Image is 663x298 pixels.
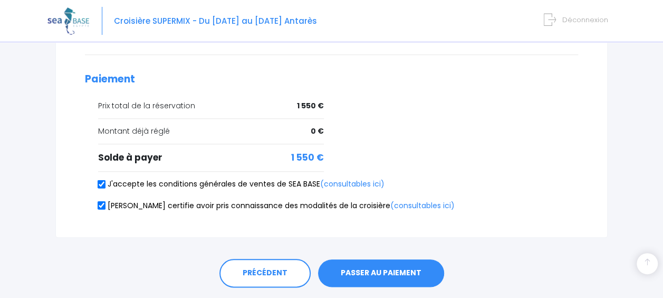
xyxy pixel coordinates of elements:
[98,151,324,165] div: Solde à payer
[98,126,324,137] div: Montant déjà réglé
[98,180,106,188] input: J'accepte les conditions générales de ventes de SEA BASE(consultables ici)
[114,15,317,26] span: Croisière SUPERMIX - Du [DATE] au [DATE] Antarès
[291,151,324,165] span: 1 550 €
[318,259,444,287] button: PASSER AU PAIEMENT
[98,200,455,211] label: [PERSON_NAME] certifie avoir pris connaissance des modalités de la croisière
[98,100,324,111] div: Prix total de la réservation
[85,73,578,86] h2: Paiement
[390,200,455,211] a: (consultables ici)
[320,179,385,189] a: (consultables ici)
[311,126,324,137] span: 0 €
[98,179,385,190] label: J'accepte les conditions générales de ventes de SEA BASE
[562,15,608,25] span: Déconnexion
[98,201,106,210] input: [PERSON_NAME] certifie avoir pris connaissance des modalités de la croisière(consultables ici)
[297,100,324,111] span: 1 550 €
[219,259,311,287] a: PRÉCÉDENT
